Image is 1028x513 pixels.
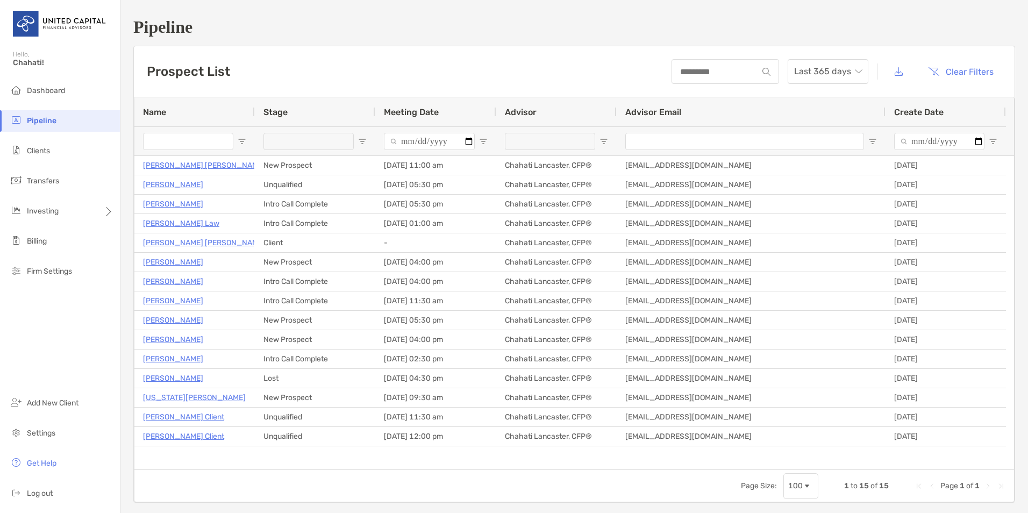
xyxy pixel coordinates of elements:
div: [EMAIL_ADDRESS][DOMAIN_NAME] [617,311,886,330]
p: [US_STATE][PERSON_NAME] [143,391,246,404]
div: [DATE] [886,369,1006,388]
div: [DATE] 11:30 am [375,291,496,310]
div: [DATE] 02:30 pm [375,350,496,368]
div: [DATE] 12:00 pm [375,427,496,446]
div: [DATE] [886,272,1006,291]
h3: Prospect List [147,64,230,79]
img: settings icon [10,426,23,439]
div: [DATE] [886,214,1006,233]
button: Clear Filters [920,60,1002,83]
img: add_new_client icon [10,396,23,409]
div: New Prospect [255,156,375,175]
a: [PERSON_NAME] [143,197,203,211]
a: [PERSON_NAME] Client [143,430,224,443]
div: Previous Page [927,482,936,490]
div: [EMAIL_ADDRESS][DOMAIN_NAME] [617,291,886,310]
div: Lost [255,369,375,388]
button: Open Filter Menu [358,137,367,146]
div: [DATE] 11:30 am [375,408,496,426]
div: Chahati Lancaster, CFP® [496,408,617,426]
div: [DATE] 01:00 am [375,214,496,233]
div: First Page [915,482,923,490]
div: Next Page [984,482,993,490]
div: [DATE] [886,195,1006,213]
a: [PERSON_NAME] [143,294,203,308]
div: Page Size [783,473,818,499]
div: Intro Call Complete [255,272,375,291]
img: billing icon [10,234,23,247]
a: [PERSON_NAME] [143,255,203,269]
div: Client [255,233,375,252]
div: [EMAIL_ADDRESS][DOMAIN_NAME] [617,388,886,407]
span: Chahati! [13,58,113,67]
input: Name Filter Input [143,133,233,150]
input: Create Date Filter Input [894,133,984,150]
div: [DATE] 04:00 pm [375,253,496,272]
div: Chahati Lancaster, CFP® [496,427,617,446]
div: [DATE] 04:00 pm [375,272,496,291]
div: Chahati Lancaster, CFP® [496,156,617,175]
img: pipeline icon [10,113,23,126]
div: [EMAIL_ADDRESS][DOMAIN_NAME] [617,195,886,213]
div: Chahati Lancaster, CFP® [496,214,617,233]
div: [EMAIL_ADDRESS][DOMAIN_NAME] [617,175,886,194]
span: Transfers [27,176,59,186]
a: [PERSON_NAME] [143,178,203,191]
a: [PERSON_NAME] [143,352,203,366]
div: Chahati Lancaster, CFP® [496,175,617,194]
a: [PERSON_NAME] [143,313,203,327]
div: Intro Call Complete [255,291,375,310]
div: [DATE] [886,233,1006,252]
div: Chahati Lancaster, CFP® [496,272,617,291]
p: [PERSON_NAME] [143,333,203,346]
div: [DATE] [886,330,1006,349]
img: firm-settings icon [10,264,23,277]
div: [DATE] [886,311,1006,330]
div: [DATE] [886,156,1006,175]
button: Open Filter Menu [599,137,608,146]
span: Dashboard [27,86,65,95]
div: Unqualified [255,175,375,194]
div: [DATE] [886,427,1006,446]
p: [PERSON_NAME] [143,275,203,288]
span: 1 [844,481,849,490]
span: Name [143,107,166,117]
a: [PERSON_NAME] [PERSON_NAME] [143,236,265,250]
img: get-help icon [10,456,23,469]
div: [DATE] [886,350,1006,368]
div: Page Size: [741,481,777,490]
span: Pipeline [27,116,56,125]
span: Meeting Date [384,107,439,117]
span: Firm Settings [27,267,72,276]
span: Create Date [894,107,944,117]
div: Unqualified [255,408,375,426]
img: United Capital Logo [13,4,107,43]
span: 15 [879,481,889,490]
a: [PERSON_NAME] Law [143,217,219,230]
p: [PERSON_NAME] [PERSON_NAME] [143,159,265,172]
div: Intro Call Complete [255,350,375,368]
span: 1 [960,481,965,490]
div: [EMAIL_ADDRESS][DOMAIN_NAME] [617,330,886,349]
div: Chahati Lancaster, CFP® [496,253,617,272]
span: Stage [263,107,288,117]
input: Advisor Email Filter Input [625,133,864,150]
div: [EMAIL_ADDRESS][DOMAIN_NAME] [617,272,886,291]
span: Investing [27,206,59,216]
span: Log out [27,489,53,498]
a: [PERSON_NAME] Client [143,410,224,424]
div: Unqualified [255,427,375,446]
div: [DATE] [886,408,1006,426]
div: Chahati Lancaster, CFP® [496,388,617,407]
div: Chahati Lancaster, CFP® [496,330,617,349]
span: Advisor Email [625,107,681,117]
div: Chahati Lancaster, CFP® [496,291,617,310]
div: [DATE] [886,253,1006,272]
input: Meeting Date Filter Input [384,133,475,150]
p: [PERSON_NAME] [143,372,203,385]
